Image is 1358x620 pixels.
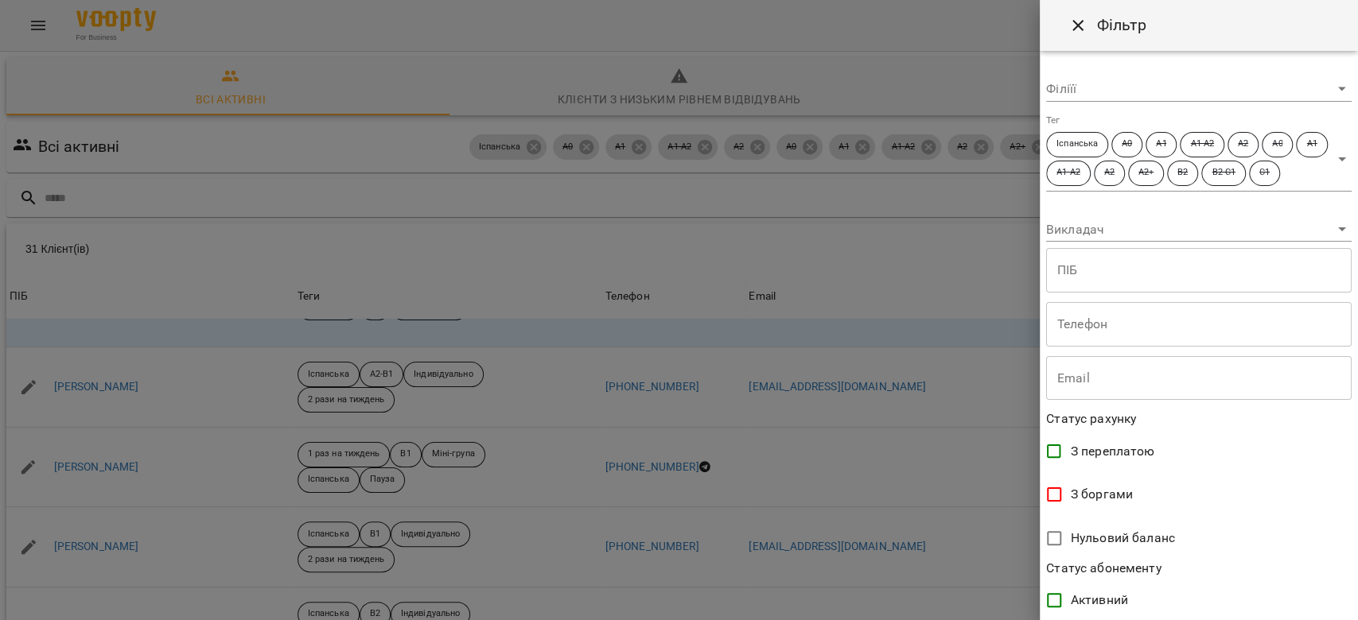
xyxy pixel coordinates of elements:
[1056,166,1080,180] p: А1-А2
[1071,442,1155,461] span: З переплатою
[1046,409,1352,428] p: Статус рахунку
[1059,6,1097,45] button: Close
[1306,138,1317,151] p: А1
[1122,138,1132,151] p: A0
[1046,559,1352,578] p: Статус абонементу
[1046,127,1352,192] div: ІспанськаA0A1A1-A2A2А0А1А1-А2А2А2+В2В2-С1С1
[1259,166,1270,180] p: С1
[1046,115,1060,125] label: Тег
[1190,138,1214,151] p: A1-A2
[1071,529,1175,548] span: Нульовий баланс
[1071,591,1128,610] span: Активний
[1156,138,1166,151] p: A1
[1272,138,1282,151] p: А0
[1104,166,1115,180] p: А2
[1056,138,1098,151] p: Іспанська
[1071,485,1133,504] span: З боргами
[1138,166,1154,180] p: А2+
[1212,166,1235,180] p: В2-С1
[1238,138,1248,151] p: A2
[1097,13,1146,37] h6: Фільтр
[1177,166,1188,180] p: В2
